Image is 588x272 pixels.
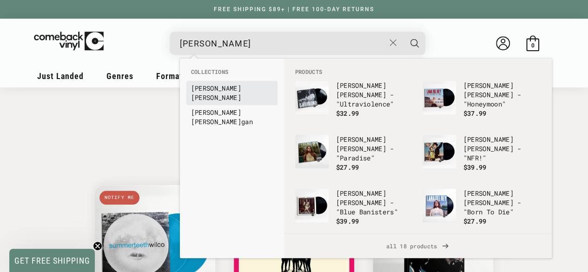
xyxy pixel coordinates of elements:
[463,189,541,217] p: [PERSON_NAME] - "Born To Die"
[291,184,418,238] li: products: Lana Del Rey - "Blue Banisters"
[336,81,386,90] b: [PERSON_NAME]
[336,135,413,163] p: [PERSON_NAME] - "Paradise"
[93,241,102,251] button: Close teaser
[463,217,487,226] span: $27.99
[295,81,329,114] img: Lana Del Rey - "Ultraviolence"
[418,184,545,238] li: products: Lana Del Rey - "Born To Die"
[384,33,402,53] button: Close
[423,189,541,233] a: Lana Del Rey - "Born To Die" [PERSON_NAME][PERSON_NAME] - "Born To Die" $27.99
[37,71,84,81] span: Just Landed
[423,81,456,114] img: Lana Del Rey - "Honeymoon"
[423,135,456,168] img: Lana Del Rey - "NFR!"
[186,105,277,129] li: collections: Tommy Flanagan
[423,189,456,222] img: Lana Del Rey - "Born To Die"
[336,217,359,226] span: $39.99
[295,189,413,233] a: Lana Del Rey - "Blue Banisters" [PERSON_NAME][PERSON_NAME] - "Blue Banisters" $39.99
[284,234,552,258] a: all 18 products
[336,81,413,109] p: [PERSON_NAME] - "Ultraviolence"
[418,130,545,184] li: products: Lana Del Rey - "NFR!"
[191,108,273,126] a: [PERSON_NAME][PERSON_NAME]gan
[403,32,426,55] button: Search
[336,163,359,172] span: $27.99
[295,189,329,222] img: Lana Del Rey - "Blue Banisters"
[191,117,241,126] b: [PERSON_NAME]
[14,256,90,265] span: GET FREE SHIPPING
[191,84,241,93] b: [PERSON_NAME]
[106,71,133,81] span: Genres
[170,32,425,55] div: Search
[463,109,487,118] span: $37.99
[291,130,418,184] li: products: Lana Del Rey - "Paradise"
[336,189,386,198] b: [PERSON_NAME]
[336,189,413,217] p: [PERSON_NAME] - "Blue Banisters"
[291,234,544,258] span: all 18 products
[295,81,413,126] a: Lana Del Rey - "Ultraviolence" [PERSON_NAME][PERSON_NAME] - "Ultraviolence" $32.99
[191,84,273,102] a: [PERSON_NAME][PERSON_NAME]
[336,109,359,118] span: $32.99
[423,135,541,179] a: Lana Del Rey - "NFR!" [PERSON_NAME][PERSON_NAME] - "NFR!" $39.99
[463,135,541,163] p: [PERSON_NAME] - "NFR!"
[463,81,541,109] p: [PERSON_NAME] - "Honeymoon"
[418,76,545,130] li: products: Lana Del Rey - "Honeymoon"
[463,135,514,144] b: [PERSON_NAME]
[186,68,277,81] li: Collections
[463,81,514,90] b: [PERSON_NAME]
[295,135,413,179] a: Lana Del Rey - "Paradise" [PERSON_NAME][PERSON_NAME] - "Paradise" $27.99
[180,34,385,53] input: When autocomplete results are available use up and down arrows to review and enter to select
[295,135,329,168] img: Lana Del Rey - "Paradise"
[336,135,386,144] b: [PERSON_NAME]
[205,6,383,13] a: FREE SHIPPING $89+ | FREE 100-DAY RETURNS
[180,59,284,134] div: Collections
[284,233,552,258] div: View All
[186,81,277,105] li: collections: Lana Del Rey
[423,81,541,126] a: Lana Del Rey - "Honeymoon" [PERSON_NAME][PERSON_NAME] - "Honeymoon" $37.99
[156,71,187,81] span: Formats
[463,163,487,172] span: $39.99
[531,42,534,49] span: 0
[291,68,545,76] li: Products
[284,59,552,233] div: Products
[9,249,95,272] div: GET FREE SHIPPINGClose teaser
[291,76,418,130] li: products: Lana Del Rey - "Ultraviolence"
[463,189,514,198] b: [PERSON_NAME]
